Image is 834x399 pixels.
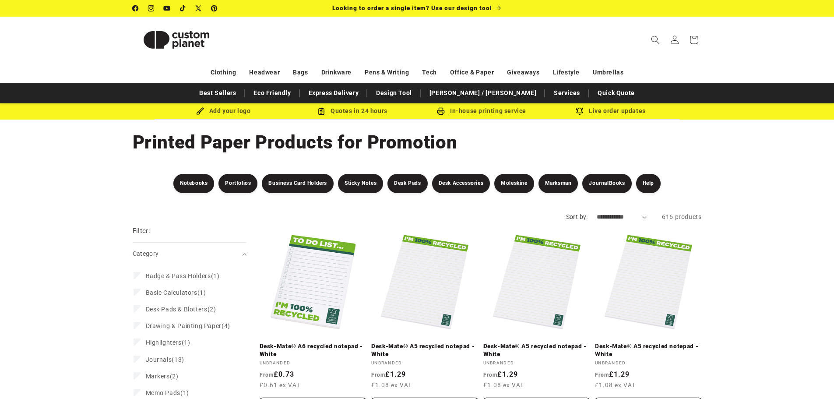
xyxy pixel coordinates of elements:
h1: Printed Paper Products for Promotion [133,131,702,154]
a: Moleskine [494,174,534,193]
a: Services [549,85,584,101]
img: Order updates [576,107,584,115]
a: Tech [422,65,436,80]
span: Markers [146,373,170,380]
span: (1) [146,389,189,397]
a: Umbrellas [593,65,623,80]
a: Headwear [249,65,280,80]
a: Drinkware [321,65,352,80]
summary: Category (0 selected) [133,243,246,265]
a: Desk-Mate® A6 recycled notepad - White [260,343,366,358]
a: Giveaways [507,65,539,80]
span: (4) [146,322,230,330]
span: Looking to order a single item? Use our design tool [332,4,492,11]
span: (1) [146,289,206,297]
a: Clothing [211,65,236,80]
a: Pens & Writing [365,65,409,80]
span: (2) [146,305,216,313]
span: Desk Pads & Blotters [146,306,208,313]
span: (13) [146,356,184,364]
a: Express Delivery [304,85,363,101]
span: (1) [146,272,220,280]
span: 616 products [662,213,701,220]
a: Best Sellers [195,85,240,101]
a: Business Card Holders [262,174,334,193]
a: Desk-Mate® A5 recycled notepad - White [483,343,590,358]
span: (1) [146,339,190,346]
span: Drawing & Painting Paper [146,322,222,329]
a: Design Tool [372,85,416,101]
nav: Stationery Filters [115,174,719,193]
img: Order Updates Icon [317,107,325,115]
a: Quick Quote [593,85,639,101]
a: Desk Pads [387,174,427,193]
a: Bags [293,65,308,80]
a: Lifestyle [553,65,580,80]
a: [PERSON_NAME] / [PERSON_NAME] [425,85,541,101]
div: Live order updates [546,106,676,117]
a: Help [636,174,661,193]
a: Desk-Mate® A5 recycled notepad - White [371,343,478,358]
span: (2) [146,372,179,380]
span: Category [133,250,159,257]
span: Badge & Pass Holders [146,272,211,279]
img: Custom Planet [133,20,220,60]
a: Office & Paper [450,65,494,80]
a: Desk-Mate® A5 recycled notepad - White [595,343,702,358]
a: Marksman [538,174,578,193]
span: Basic Calculators [146,289,197,296]
a: Custom Planet [129,17,223,63]
a: Portfolios [218,174,257,193]
a: Desk Accessories [432,174,490,193]
span: Journals [146,356,172,363]
label: Sort by: [566,213,588,220]
img: In-house printing [437,107,445,115]
a: Sticky Notes [338,174,383,193]
summary: Search [646,30,665,49]
span: Highlighters [146,339,182,346]
h2: Filter: [133,226,151,236]
div: In-house printing service [417,106,546,117]
div: Quotes in 24 hours [288,106,417,117]
a: Eco Friendly [249,85,295,101]
a: JournalBooks [582,174,631,193]
div: Add your logo [159,106,288,117]
span: Memo Pads [146,389,180,396]
img: Brush Icon [196,107,204,115]
a: Notebooks [173,174,214,193]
